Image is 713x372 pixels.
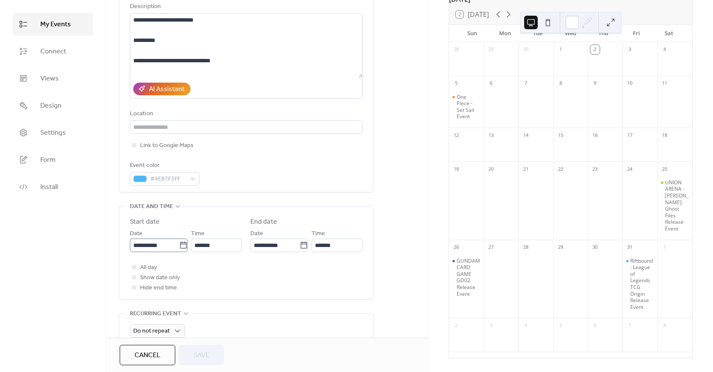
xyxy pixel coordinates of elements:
[625,130,634,140] div: 17
[590,321,600,330] div: 6
[486,164,496,174] div: 20
[556,45,565,54] div: 1
[456,25,488,42] div: Sun
[488,25,521,42] div: Mon
[556,164,565,174] div: 22
[521,243,531,252] div: 28
[140,273,180,283] span: Show date only
[521,130,531,140] div: 14
[13,148,93,171] a: Form
[250,217,277,227] div: End date
[452,79,461,88] div: 5
[140,141,194,151] span: Link to Google Maps
[130,109,361,119] div: Location
[457,258,480,297] div: GUNDAM CARD GAME GD02 Release Event
[150,174,186,184] span: #4EB7F3FF
[140,263,157,273] span: All day
[130,217,160,227] div: Start date
[590,164,600,174] div: 23
[133,83,191,95] button: AI Assistant
[452,321,461,330] div: 2
[13,121,93,144] a: Settings
[130,161,198,171] div: Event color
[521,321,531,330] div: 4
[590,243,600,252] div: 30
[486,321,496,330] div: 3
[625,45,634,54] div: 3
[556,130,565,140] div: 15
[140,283,177,293] span: Hide end time
[457,94,480,120] div: One Piece - Set Sail Event
[40,19,71,30] span: My Events
[40,182,58,192] span: Install
[449,258,484,297] div: GUNDAM CARD GAME GD02 Release Event
[590,79,600,88] div: 9
[40,47,66,57] span: Connect
[191,229,205,239] span: Time
[13,13,93,36] a: My Events
[556,243,565,252] div: 29
[13,94,93,117] a: Design
[590,45,600,54] div: 2
[149,84,185,94] div: AI Assistant
[120,345,175,365] button: Cancel
[665,179,689,232] div: UNION ARENA - [PERSON_NAME]: Ghost Files Release Event
[660,45,669,54] div: 4
[130,2,361,12] div: Description
[653,25,685,42] div: Sat
[625,243,634,252] div: 31
[657,179,692,232] div: UNION ARENA - Yu Yu Hakusho: Ghost Files Release Event
[40,101,62,111] span: Design
[623,258,657,311] div: Riftbound: League of Legends TCG Origin Release Event
[13,175,93,198] a: Install
[13,67,93,90] a: Views
[660,243,669,252] div: 1
[449,94,484,120] div: One Piece - Set Sail Event
[250,229,263,239] span: Date
[625,321,634,330] div: 7
[660,130,669,140] div: 18
[130,309,181,319] span: Recurring event
[522,25,554,42] div: Tue
[587,25,620,42] div: Thu
[660,321,669,330] div: 8
[452,243,461,252] div: 26
[630,258,654,311] div: Riftbound: League of Legends TCG Origin Release Event
[620,25,652,42] div: Fri
[521,164,531,174] div: 21
[660,164,669,174] div: 25
[660,79,669,88] div: 11
[40,74,59,84] span: Views
[312,229,325,239] span: Time
[452,164,461,174] div: 19
[40,155,56,165] span: Form
[130,229,143,239] span: Date
[590,130,600,140] div: 16
[13,40,93,63] a: Connect
[135,350,160,361] span: Cancel
[486,45,496,54] div: 29
[452,130,461,140] div: 12
[130,202,173,212] span: Date and time
[521,45,531,54] div: 30
[556,79,565,88] div: 8
[486,243,496,252] div: 27
[625,79,634,88] div: 10
[40,128,66,138] span: Settings
[452,45,461,54] div: 28
[133,325,170,337] span: Do not repeat
[625,164,634,174] div: 24
[486,79,496,88] div: 6
[486,130,496,140] div: 13
[521,79,531,88] div: 7
[554,25,587,42] div: Wed
[556,321,565,330] div: 5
